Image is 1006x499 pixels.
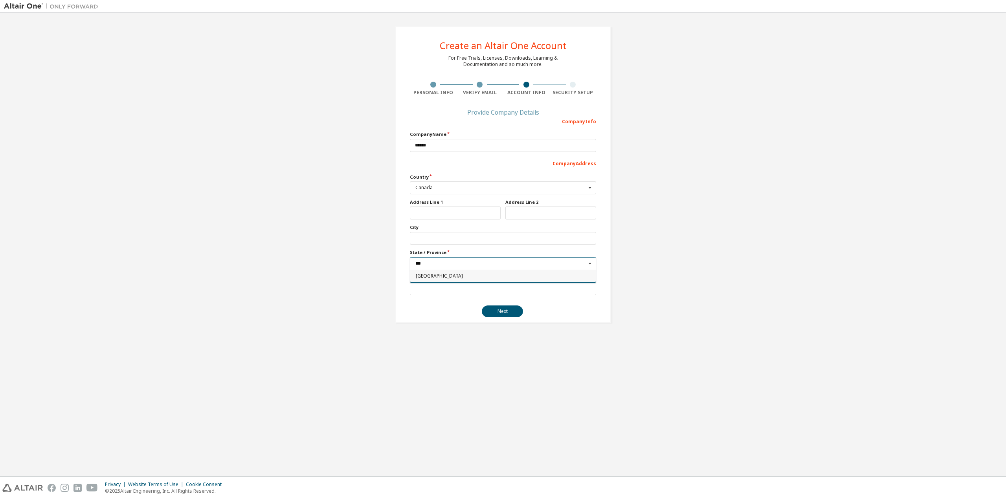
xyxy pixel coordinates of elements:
[550,90,597,96] div: Security Setup
[128,481,186,488] div: Website Terms of Use
[457,90,503,96] div: Verify Email
[482,305,523,317] button: Next
[410,249,596,256] label: State / Province
[410,224,596,230] label: City
[105,488,226,494] p: © 2025 Altair Engineering, Inc. All Rights Reserved.
[410,199,501,205] label: Address Line 1
[61,484,69,492] img: instagram.svg
[73,484,82,492] img: linkedin.svg
[416,274,591,278] span: [GEOGRAPHIC_DATA]
[505,199,596,205] label: Address Line 2
[48,484,56,492] img: facebook.svg
[448,55,558,68] div: For Free Trials, Licenses, Downloads, Learning & Documentation and so much more.
[440,41,567,50] div: Create an Altair One Account
[4,2,102,10] img: Altair One
[410,115,596,127] div: Company Info
[410,110,596,115] div: Provide Company Details
[186,481,226,488] div: Cookie Consent
[410,174,596,180] label: Country
[2,484,43,492] img: altair_logo.svg
[503,90,550,96] div: Account Info
[410,131,596,137] label: Company Name
[410,90,457,96] div: Personal Info
[415,185,586,190] div: Canada
[410,157,596,169] div: Company Address
[86,484,98,492] img: youtube.svg
[105,481,128,488] div: Privacy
